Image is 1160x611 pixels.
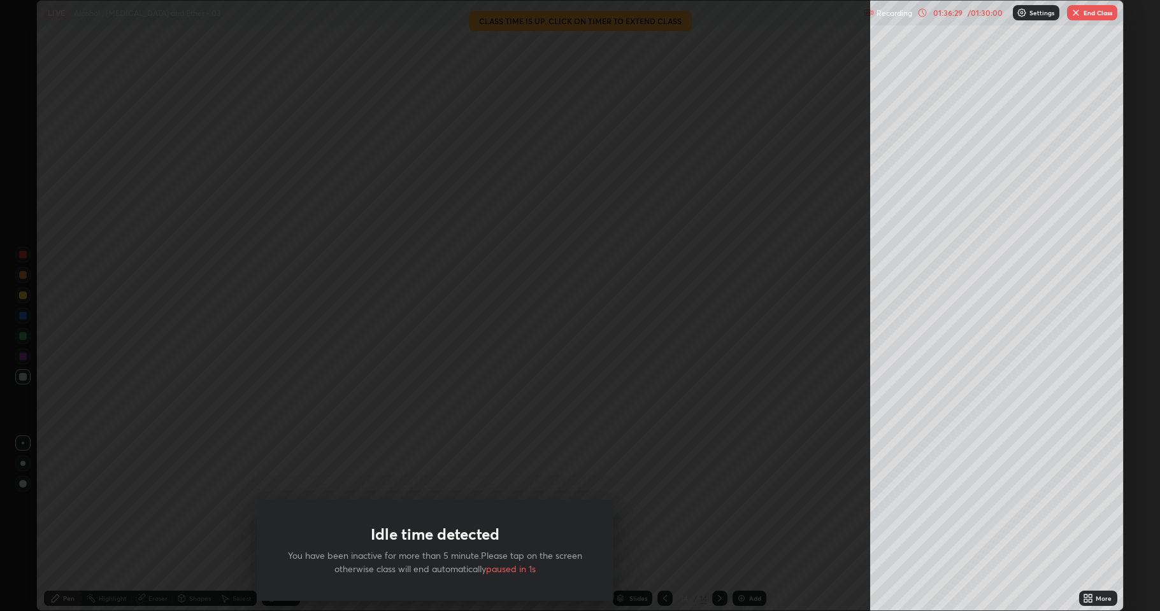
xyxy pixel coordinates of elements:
[930,9,966,17] div: 01:36:29
[877,8,912,18] p: Recording
[1029,10,1054,16] p: Settings
[371,525,499,544] h1: Idle time detected
[1067,5,1117,20] button: End Class
[287,549,583,575] p: You have been inactive for more than 5 minute.Please tap on the screen otherwise class will end a...
[1017,8,1027,18] img: class-settings-icons
[966,9,1005,17] div: / 01:30:00
[486,563,536,575] span: paused in 1s
[1071,8,1081,18] img: end-class-cross
[1096,595,1112,601] div: More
